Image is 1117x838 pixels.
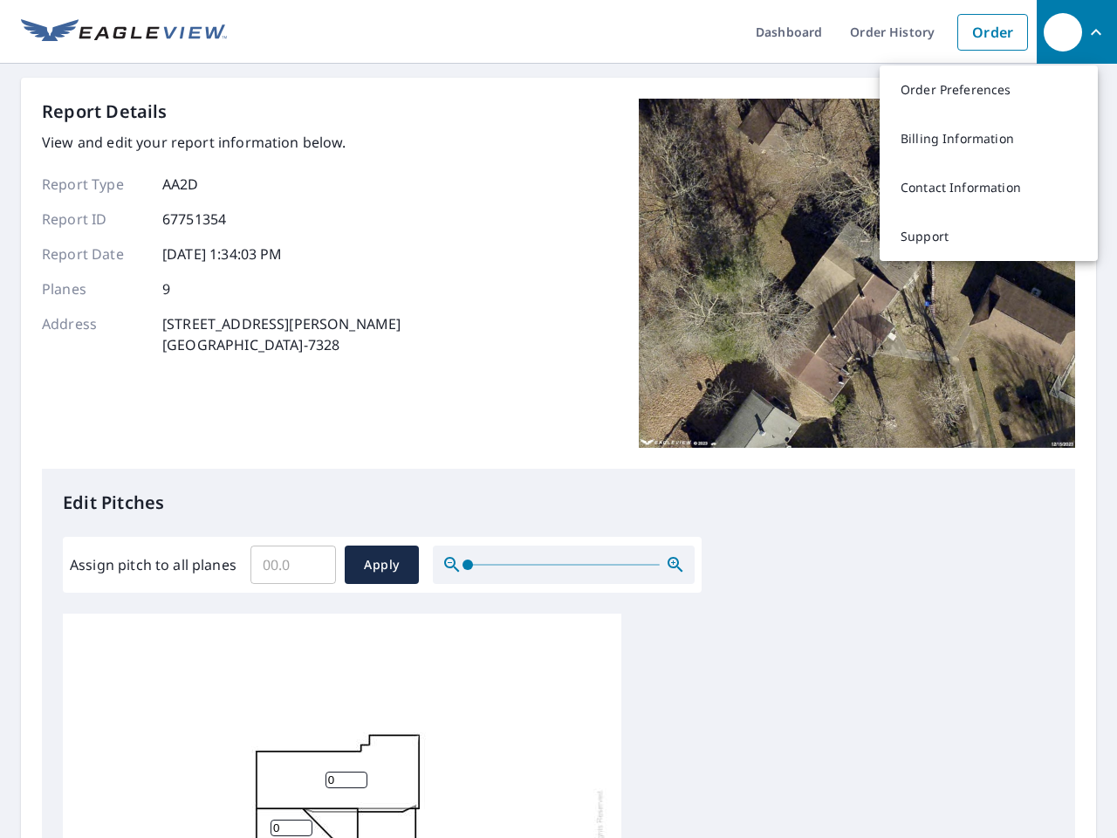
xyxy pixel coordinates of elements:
a: Billing Information [880,114,1098,163]
p: [STREET_ADDRESS][PERSON_NAME] [GEOGRAPHIC_DATA]-7328 [162,313,401,355]
p: Report Type [42,174,147,195]
label: Assign pitch to all planes [70,554,236,575]
a: Support [880,212,1098,261]
a: Order [957,14,1028,51]
p: Report Details [42,99,168,125]
p: 9 [162,278,170,299]
a: Contact Information [880,163,1098,212]
p: 67751354 [162,209,226,230]
p: Edit Pitches [63,490,1054,516]
p: Planes [42,278,147,299]
input: 00.0 [250,540,336,589]
p: View and edit your report information below. [42,132,401,153]
span: Apply [359,554,405,576]
img: Top image [639,99,1075,448]
p: [DATE] 1:34:03 PM [162,244,283,264]
p: Report Date [42,244,147,264]
a: Order Preferences [880,65,1098,114]
img: EV Logo [21,19,227,45]
p: Report ID [42,209,147,230]
button: Apply [345,546,419,584]
p: AA2D [162,174,199,195]
p: Address [42,313,147,355]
